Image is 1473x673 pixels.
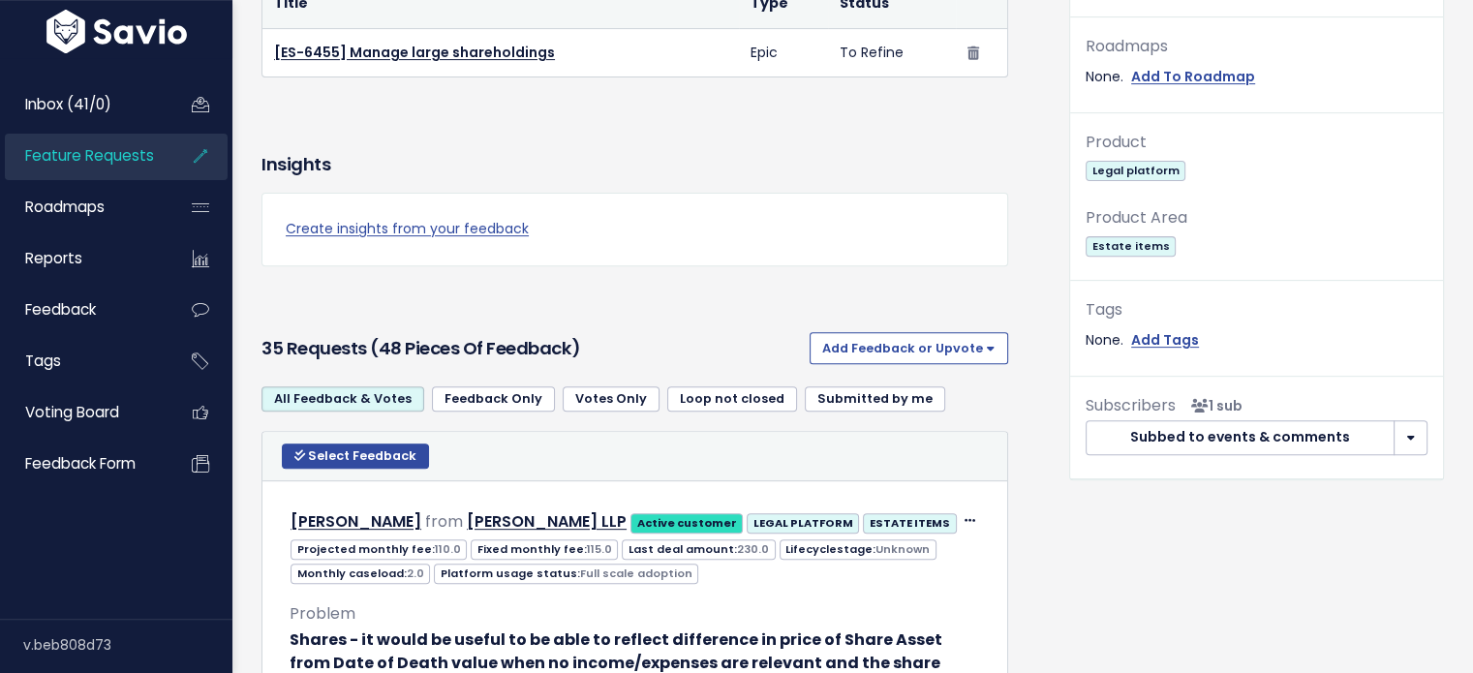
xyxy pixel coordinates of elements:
div: v.beb808d73 [23,620,232,670]
div: Tags [1086,296,1427,324]
a: [PERSON_NAME] LLP [467,510,627,533]
a: Votes Only [563,386,660,412]
img: logo-white.9d6f32f41409.svg [42,10,192,53]
span: Estate items [1086,236,1176,257]
span: Projected monthly fee: [291,539,467,560]
a: Create insights from your feedback [286,217,984,241]
span: Feature Requests [25,145,154,166]
a: Roadmaps [5,185,161,229]
span: Reports [25,248,82,268]
span: Unknown [875,541,930,557]
span: Subscribers [1086,394,1176,416]
span: Monthly caseload: [291,564,430,584]
a: Feedback [5,288,161,332]
a: All Feedback & Votes [261,386,424,412]
strong: LEGAL PLATFORM [753,515,853,531]
td: Epic [739,28,828,76]
a: Inbox (41/0) [5,82,161,127]
span: Full scale adoption [580,566,692,581]
div: Product Area [1086,204,1427,232]
button: Add Feedback or Upvote [810,332,1008,363]
button: Subbed to events & comments [1086,420,1395,455]
a: Feature Requests [5,134,161,178]
span: 2.0 [407,566,424,581]
a: Feedback Only [432,386,555,412]
span: <p><strong>Subscribers</strong><br><br> - Jake Warriner<br> </p> [1183,396,1243,415]
span: 115.0 [587,541,612,557]
div: Product [1086,129,1427,157]
a: Add Tags [1131,328,1199,352]
span: 110.0 [435,541,461,557]
div: None. [1086,65,1427,89]
strong: Active customer [637,515,737,531]
div: None. [1086,328,1427,352]
span: Lifecyclestage: [780,539,936,560]
a: Reports [5,236,161,281]
span: Inbox (41/0) [25,94,111,114]
div: Roadmaps [1086,33,1427,61]
td: To Refine [828,28,956,76]
span: Last deal amount: [622,539,775,560]
span: Feedback [25,299,96,320]
a: [ES-6455] Manage large shareholdings [274,43,555,62]
a: Add To Roadmap [1131,65,1255,89]
a: Feedback form [5,442,161,486]
span: Feedback form [25,453,136,474]
a: Voting Board [5,390,161,435]
a: [PERSON_NAME] [291,510,421,533]
a: Submitted by me [805,386,945,412]
strong: ESTATE ITEMS [870,515,950,531]
span: Tags [25,351,61,371]
button: Select Feedback [282,444,429,469]
span: Platform usage status: [434,564,698,584]
span: Select Feedback [308,447,416,464]
span: Roadmaps [25,197,105,217]
h3: Insights [261,151,330,178]
a: Tags [5,339,161,383]
a: Loop not closed [667,386,797,412]
span: 230.0 [737,541,769,557]
span: Legal platform [1086,161,1185,181]
span: Problem [290,602,355,625]
span: Fixed monthly fee: [471,539,618,560]
span: Voting Board [25,402,119,422]
span: from [425,510,463,533]
h3: 35 Requests (48 pieces of Feedback) [261,335,802,362]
